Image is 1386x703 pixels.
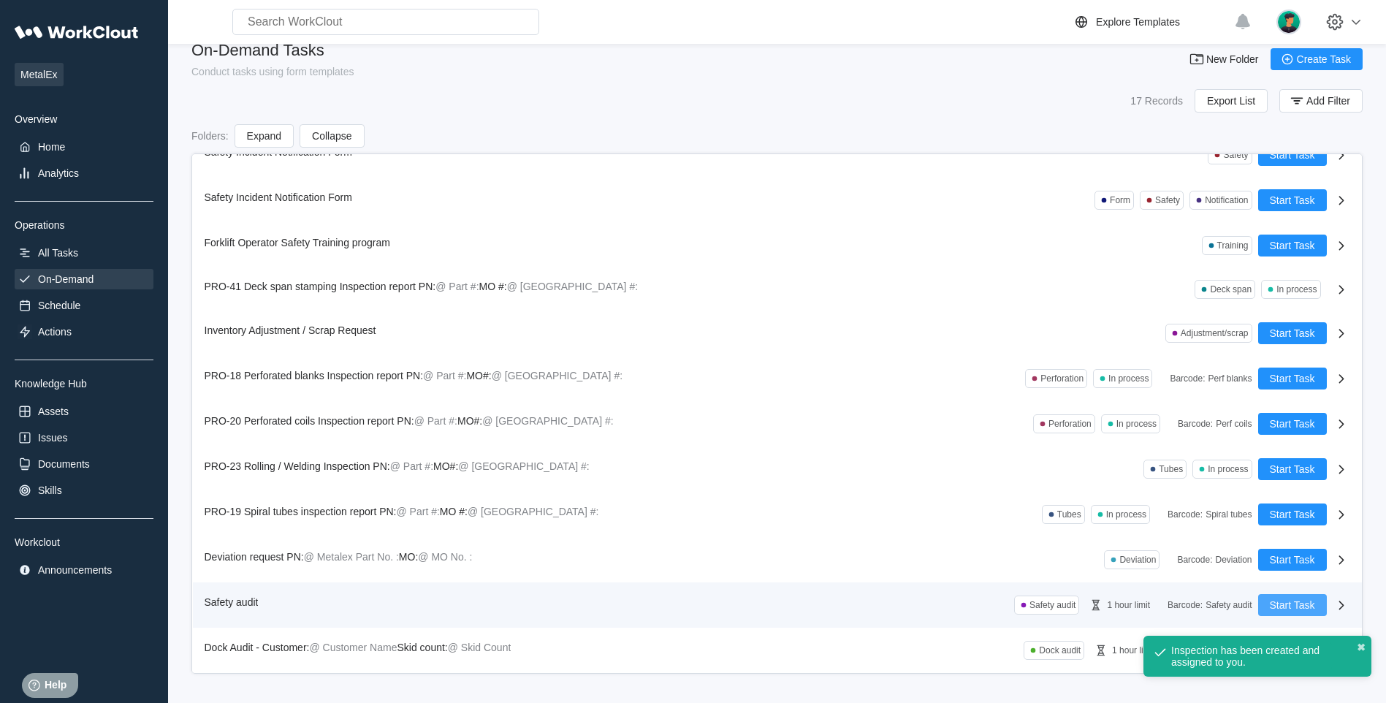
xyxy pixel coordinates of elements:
div: Announcements [38,564,112,576]
a: Forklift Operator Safety Training programTrainingStart Task [193,223,1362,268]
span: PRO-20 Perforated coils Inspection report PN: [205,415,414,427]
span: MO#: [466,370,491,381]
button: Start Task [1258,235,1327,256]
div: Perforation [1040,373,1084,384]
button: Add Filter [1279,89,1363,113]
button: Start Task [1258,189,1327,211]
span: Dock Audit - Customer: [205,642,310,653]
button: Start Task [1258,458,1327,480]
button: Start Task [1258,549,1327,571]
mark: @ MO No. : [418,551,472,563]
span: Skid count: [397,642,447,653]
div: Issues [38,432,67,444]
span: PRO-18 Perforated blanks Inspection report PN: [205,370,424,381]
a: PRO-20 Perforated coils Inspection report PN:@ Part #:MO#:@ [GEOGRAPHIC_DATA] #:PerforationIn pro... [193,401,1362,446]
a: Safety Incident Notification FormFormSafetyNotificationStart Task [193,178,1362,223]
span: Start Task [1270,373,1315,384]
span: Start Task [1270,509,1315,520]
mark: @ Metalex Part No. : [304,551,399,563]
div: Adjustment/scrap [1181,328,1249,338]
input: Search WorkClout [232,9,539,35]
div: Safety [1155,195,1180,205]
span: MO#: [457,415,482,427]
div: In process [1106,509,1146,520]
div: All Tasks [38,247,78,259]
div: Assets [38,406,69,417]
div: Knowledge Hub [15,378,153,389]
button: close [1357,642,1366,653]
div: Perforation [1048,419,1092,429]
div: Documents [38,458,90,470]
a: Analytics [15,163,153,183]
a: PRO-19 Spiral tubes inspection report PN:@ Part #:MO #:@ [GEOGRAPHIC_DATA] #:TubesIn processBarco... [193,492,1362,537]
a: Dock Audit - Customer:@ Customer NameSkid count:@ Skid CountDock audit1 hour limitBarcode:Dock au... [193,628,1362,673]
div: Explore Templates [1096,16,1180,28]
mark: @ Part #: [435,281,479,292]
div: Actions [38,326,72,338]
span: Start Task [1270,195,1315,205]
div: Conduct tasks using form templates [191,66,354,77]
div: Dock audit [1039,645,1081,655]
div: Form [1110,195,1130,205]
div: In process [1116,419,1157,429]
a: Safety auditSafety audit1 hour limitBarcode:Safety auditStart Task [193,582,1362,628]
div: Tubes [1057,509,1081,520]
div: 17 Records [1130,95,1183,107]
button: New Folder [1180,48,1271,70]
mark: @ [GEOGRAPHIC_DATA] #: [468,506,598,517]
button: Expand [235,124,294,148]
span: Start Task [1270,464,1315,474]
span: Start Task [1270,150,1315,160]
div: Barcode : [1168,509,1203,520]
span: PRO-23 Rolling / Welding Inspection PN: [205,460,390,472]
span: PRO-19 Spiral tubes inspection report PN: [205,506,397,517]
mark: @ Part #: [397,506,440,517]
span: Start Task [1270,240,1315,251]
mark: @ [GEOGRAPHIC_DATA] #: [482,415,613,427]
mark: @ Customer Name [309,642,397,653]
span: MO#: [433,460,458,472]
span: MetalEx [15,63,64,86]
div: Operations [15,219,153,231]
a: Documents [15,454,153,474]
div: Skills [38,484,62,496]
mark: @ Part #: [390,460,433,472]
div: Analytics [38,167,79,179]
span: Forklift Operator Safety Training program [205,237,390,248]
mark: @ [GEOGRAPHIC_DATA] #: [492,370,622,381]
div: Safety audit [1029,600,1075,610]
mark: @ Part #: [414,415,457,427]
mark: @ Skid Count [448,642,511,653]
span: Add Filter [1306,96,1350,106]
div: 1 hour limit [1107,600,1150,610]
div: In process [1208,464,1248,474]
mark: @ [GEOGRAPHIC_DATA] #: [507,281,638,292]
div: Barcode : [1168,600,1203,610]
button: Export List [1195,89,1268,113]
span: Export List [1207,96,1255,106]
a: Skills [15,480,153,501]
div: Deviation [1119,555,1156,565]
button: Start Task [1258,503,1327,525]
span: MO #: [440,506,468,517]
span: Expand [247,131,281,141]
div: Training [1217,240,1249,251]
div: Overview [15,113,153,125]
a: PRO-23 Rolling / Welding Inspection PN:@ Part #:MO#:@ [GEOGRAPHIC_DATA] #:TubesIn processStart Task [193,446,1362,492]
a: Assets [15,401,153,422]
button: Start Task [1258,594,1327,616]
span: Start Task [1270,328,1315,338]
button: Create Task [1271,48,1363,70]
span: Deviation request PN: [205,551,304,563]
div: Deck span [1210,284,1252,294]
div: Home [38,141,65,153]
a: Inventory Adjustment / Scrap RequestAdjustment/scrapStart Task [193,311,1362,356]
mark: @ [GEOGRAPHIC_DATA] #: [458,460,589,472]
a: Safety Incident Notification FormSafetyStart Task [193,132,1362,178]
span: Start Task [1270,419,1315,429]
div: Inspection has been created and assigned to you. [1171,645,1326,668]
span: Create Task [1297,54,1351,64]
span: MO #: [479,281,507,292]
button: Start Task [1258,144,1327,166]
